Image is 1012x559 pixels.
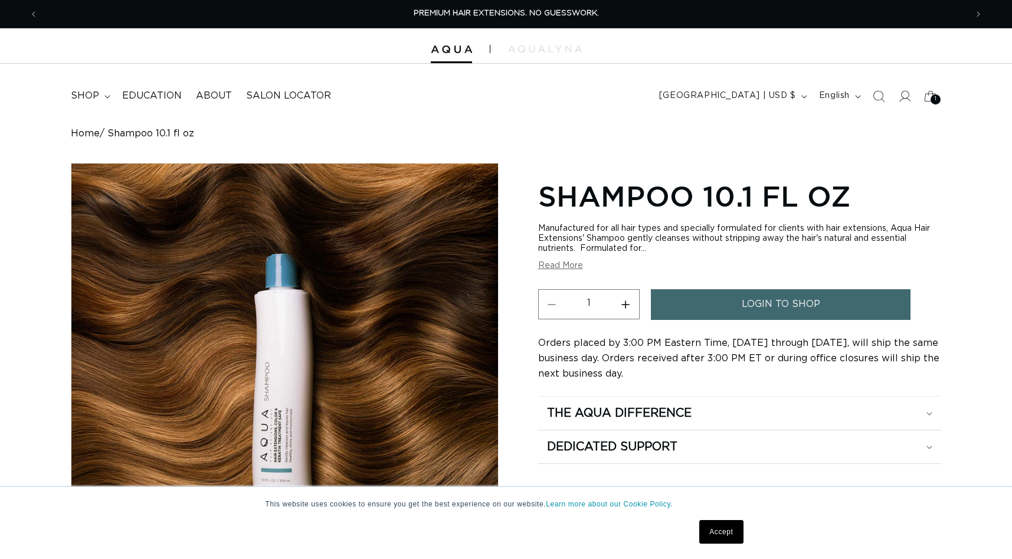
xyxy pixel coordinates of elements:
a: Home [71,128,100,139]
nav: breadcrumbs [71,128,941,139]
span: Education [122,90,182,102]
summary: The Aqua Difference [538,397,941,430]
span: Salon Locator [246,90,331,102]
a: login to shop [651,289,911,319]
img: Aqua Hair Extensions [431,45,472,54]
button: [GEOGRAPHIC_DATA] | USD $ [652,85,812,107]
span: login to shop [742,289,820,319]
a: About [189,83,239,109]
button: Next announcement [965,3,991,25]
span: shop [71,90,99,102]
summary: Search [866,83,892,109]
button: Previous announcement [21,3,47,25]
h2: The Aqua Difference [547,406,692,421]
span: Orders placed by 3:00 PM Eastern Time, [DATE] through [DATE], will ship the same business day. Or... [538,338,939,378]
span: 1 [935,94,937,104]
a: Education [115,83,189,109]
summary: shop [64,83,115,109]
button: Read More [538,261,583,271]
summary: Dedicated Support [538,430,941,463]
p: This website uses cookies to ensure you get the best experience on our website. [266,499,747,509]
h2: Dedicated Support [547,439,677,455]
a: Salon Locator [239,83,338,109]
span: [GEOGRAPHIC_DATA] | USD $ [659,90,796,102]
span: Shampoo 10.1 fl oz [107,128,194,139]
a: Accept [699,520,743,544]
button: English [812,85,866,107]
span: About [196,90,232,102]
h1: Shampoo 10.1 fl oz [538,178,941,214]
div: Manufactured for all hair types and specially formulated for clients with hair extensions, Aqua H... [538,224,941,254]
span: English [819,90,850,102]
img: aqualyna.com [508,45,582,53]
a: Learn more about our Cookie Policy. [546,500,673,508]
span: PREMIUM HAIR EXTENSIONS. NO GUESSWORK. [414,9,599,17]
